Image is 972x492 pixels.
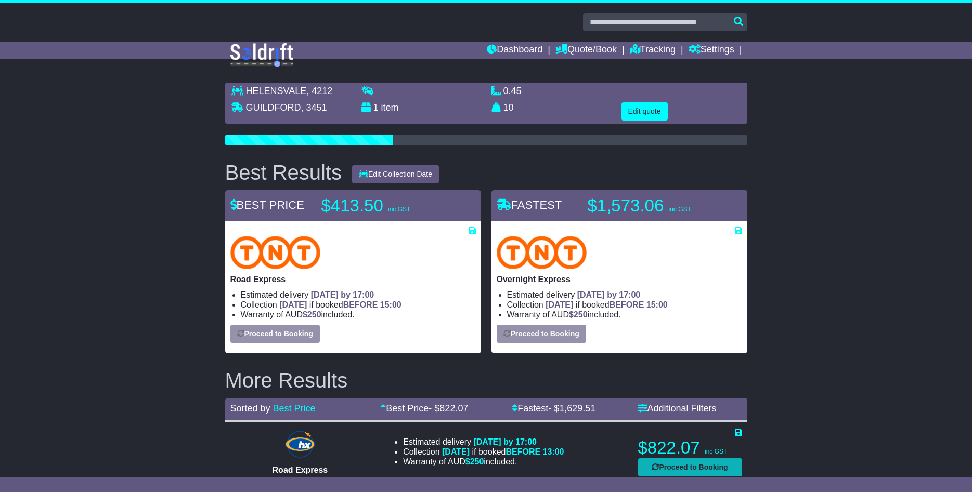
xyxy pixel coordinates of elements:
[273,403,316,414] a: Best Price
[621,102,668,121] button: Edit quote
[487,42,542,59] a: Dashboard
[638,403,717,414] a: Additional Filters
[559,403,595,414] span: 1,629.51
[352,165,439,183] button: Edit Collection Date
[507,300,742,310] li: Collection
[403,457,564,467] li: Warranty of AUD included.
[321,195,451,216] p: $413.50
[689,42,734,59] a: Settings
[497,236,587,269] img: TNT Domestic: Overnight Express
[705,448,727,455] span: inc GST
[403,447,564,457] li: Collection
[507,290,742,300] li: Estimated delivery
[241,310,476,320] li: Warranty of AUD included.
[381,102,399,113] span: item
[429,403,468,414] span: - $
[246,102,301,113] span: GUILDFORD
[638,458,742,476] button: Proceed to Booking
[465,457,484,466] span: $
[543,447,564,456] span: 13:00
[230,274,476,284] p: Road Express
[241,290,476,300] li: Estimated delivery
[220,161,347,184] div: Best Results
[569,310,588,319] span: $
[273,466,328,474] span: Road Express
[225,369,747,392] h2: More Results
[373,102,379,113] span: 1
[668,206,691,213] span: inc GST
[638,437,742,458] p: $822.07
[555,42,617,59] a: Quote/Book
[503,102,514,113] span: 10
[241,300,476,310] li: Collection
[473,437,537,446] span: [DATE] by 17:00
[506,447,540,456] span: BEFORE
[301,102,327,113] span: , 3451
[230,198,304,211] span: BEST PRICE
[442,447,470,456] span: [DATE]
[503,86,522,96] span: 0.45
[403,437,564,447] li: Estimated delivery
[588,195,718,216] p: $1,573.06
[630,42,676,59] a: Tracking
[497,198,562,211] span: FASTEST
[307,310,321,319] span: 250
[380,403,468,414] a: Best Price- $822.07
[442,447,564,456] span: if booked
[507,310,742,320] li: Warranty of AUD included.
[548,403,595,414] span: - $
[574,310,588,319] span: 250
[230,403,270,414] span: Sorted by
[283,429,317,460] img: Hunter Express: Road Express
[246,86,307,96] span: HELENSVALE
[646,300,668,309] span: 15:00
[303,310,321,319] span: $
[546,300,667,309] span: if booked
[497,325,586,343] button: Proceed to Booking
[343,300,378,309] span: BEFORE
[577,290,641,299] span: [DATE] by 17:00
[388,206,410,213] span: inc GST
[546,300,573,309] span: [DATE]
[230,236,321,269] img: TNT Domestic: Road Express
[306,86,332,96] span: , 4212
[610,300,644,309] span: BEFORE
[470,457,484,466] span: 250
[512,403,595,414] a: Fastest- $1,629.51
[439,403,468,414] span: 822.07
[279,300,401,309] span: if booked
[497,274,742,284] p: Overnight Express
[311,290,374,299] span: [DATE] by 17:00
[380,300,401,309] span: 15:00
[230,325,320,343] button: Proceed to Booking
[279,300,307,309] span: [DATE]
